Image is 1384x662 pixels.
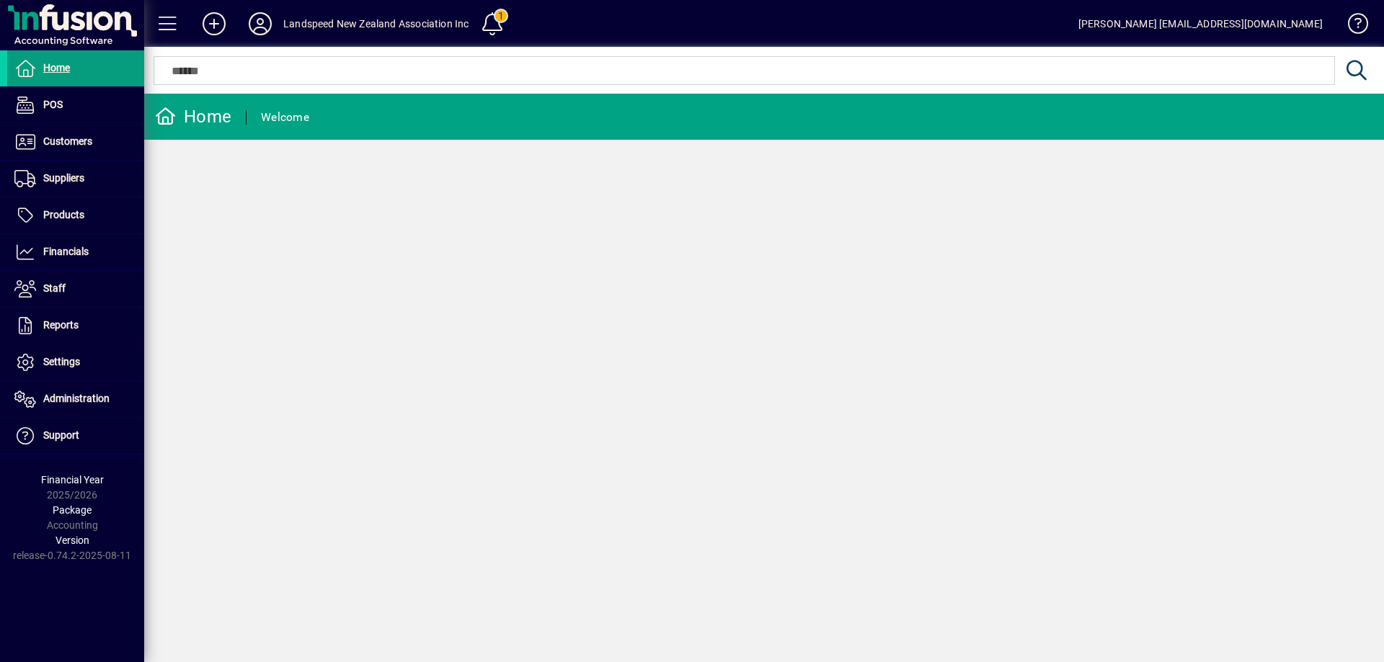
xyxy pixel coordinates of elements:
div: Home [155,105,231,128]
div: Landspeed New Zealand Association Inc [283,12,469,35]
a: Reports [7,308,144,344]
span: Suppliers [43,172,84,184]
a: Products [7,197,144,233]
a: Customers [7,124,144,160]
a: Administration [7,381,144,417]
span: Home [43,62,70,73]
span: Financials [43,246,89,257]
span: Package [53,504,92,516]
button: Add [191,11,237,37]
div: Welcome [261,106,309,129]
div: [PERSON_NAME] [EMAIL_ADDRESS][DOMAIN_NAME] [1078,12,1323,35]
span: Support [43,429,79,441]
a: Knowledge Base [1337,3,1366,50]
span: Products [43,209,84,220]
span: Financial Year [41,474,104,486]
a: Suppliers [7,161,144,197]
span: Staff [43,282,66,294]
span: Customers [43,135,92,147]
a: POS [7,87,144,123]
span: Administration [43,393,110,404]
span: POS [43,99,63,110]
a: Support [7,418,144,454]
a: Staff [7,271,144,307]
button: Profile [237,11,283,37]
a: Settings [7,344,144,380]
a: Financials [7,234,144,270]
span: Version [56,534,89,546]
span: Settings [43,356,80,367]
span: Reports [43,319,79,331]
